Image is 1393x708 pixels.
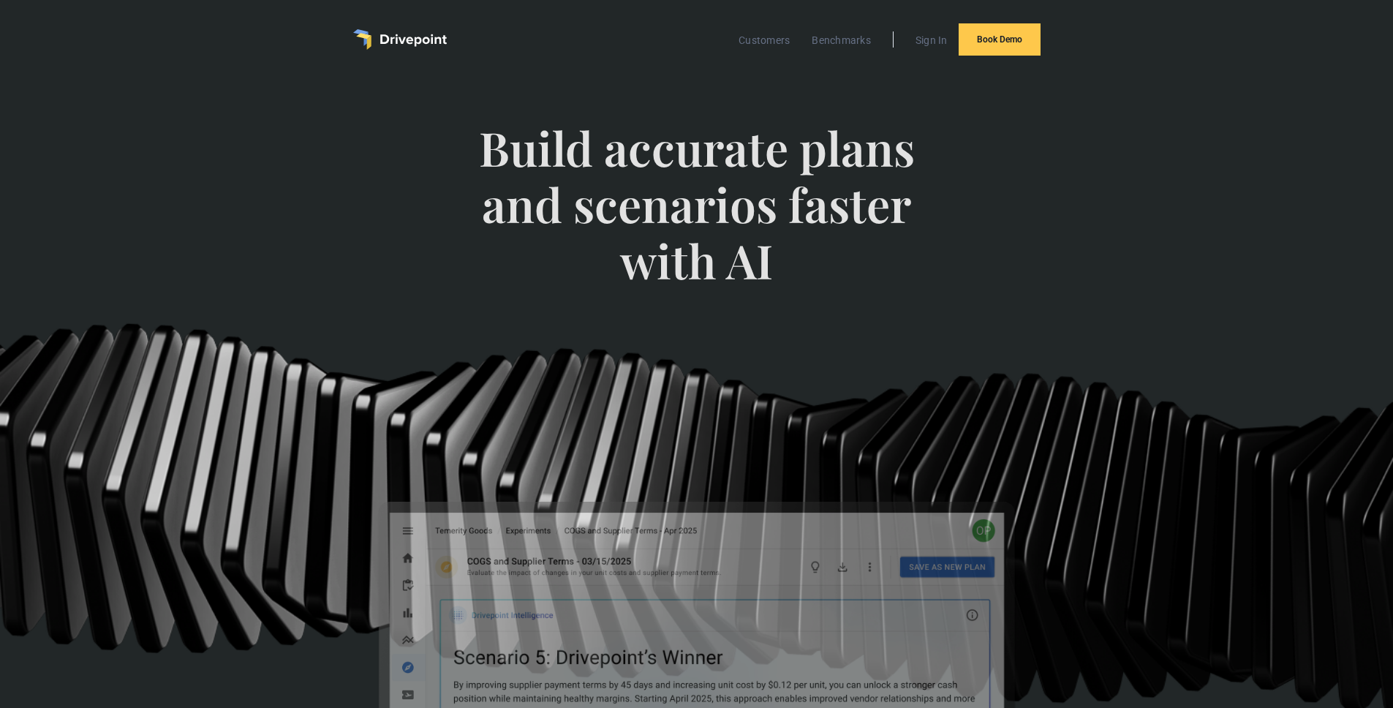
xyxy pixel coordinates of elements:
[731,31,797,50] a: Customers
[908,31,955,50] a: Sign In
[456,120,937,317] span: Build accurate plans and scenarios faster with AI
[353,29,447,50] a: home
[959,23,1041,56] a: Book Demo
[804,31,878,50] a: Benchmarks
